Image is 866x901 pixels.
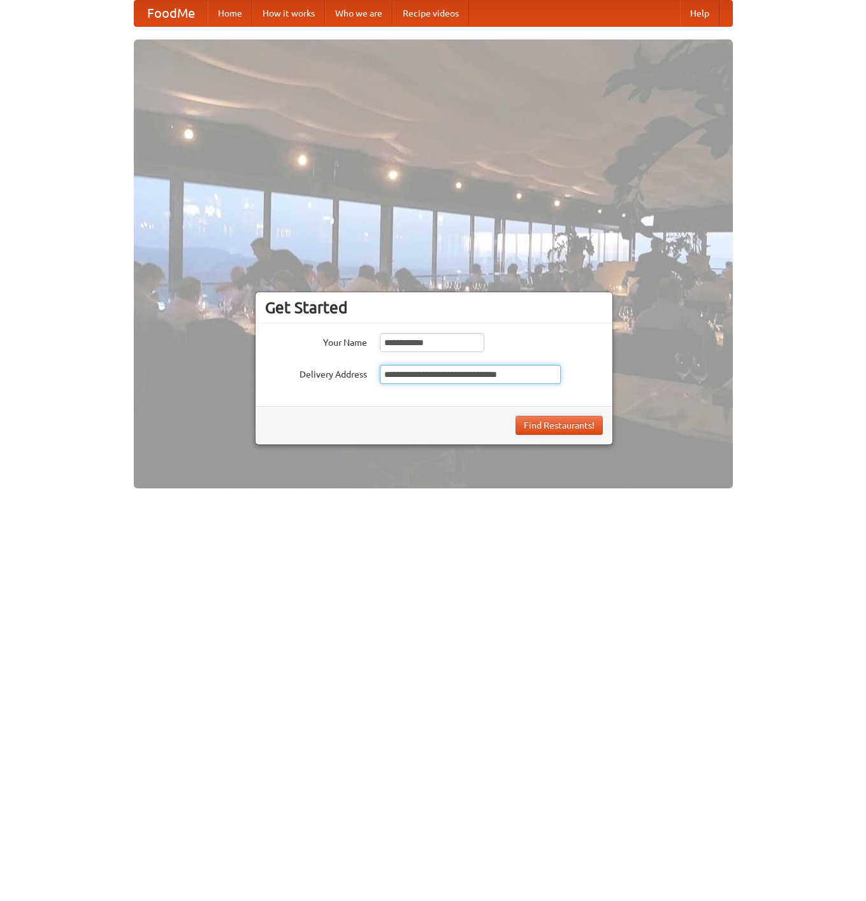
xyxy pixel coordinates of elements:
label: Your Name [265,333,367,349]
label: Delivery Address [265,365,367,381]
a: Help [680,1,719,26]
a: FoodMe [134,1,208,26]
a: Recipe videos [393,1,469,26]
a: How it works [252,1,325,26]
h3: Get Started [265,298,603,317]
a: Home [208,1,252,26]
button: Find Restaurants! [516,416,603,435]
a: Who we are [325,1,393,26]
